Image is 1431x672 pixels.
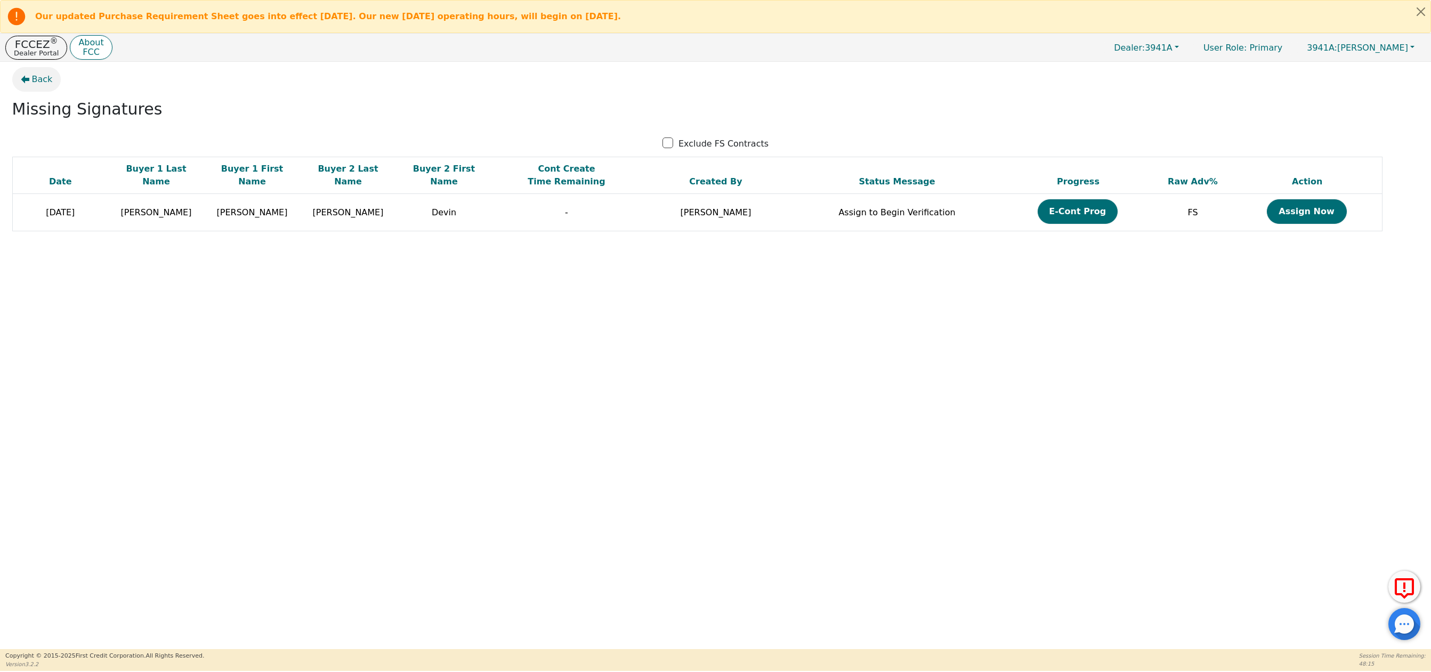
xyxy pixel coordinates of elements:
[1307,43,1337,53] span: 3941A:
[50,36,58,46] sup: ®
[793,175,1001,188] div: Status Message
[207,163,297,188] div: Buyer 1 First Name
[1307,43,1408,53] span: [PERSON_NAME]
[1155,175,1230,188] div: Raw Adv%
[32,73,53,86] span: Back
[1296,39,1426,56] button: 3941A:[PERSON_NAME]
[5,652,204,661] p: Copyright © 2015- 2025 First Credit Corporation.
[111,163,201,188] div: Buyer 1 Last Name
[1038,199,1118,224] button: E-Cont Prog
[12,100,1419,119] h2: Missing Signatures
[78,38,103,47] p: About
[1193,37,1293,58] p: Primary
[678,137,769,150] p: Exclude FS Contracts
[12,67,61,92] button: Back
[5,36,67,60] button: FCCEZ®Dealer Portal
[1359,660,1426,668] p: 48:15
[12,194,108,231] td: [DATE]
[217,207,288,217] span: [PERSON_NAME]
[1006,175,1150,188] div: Progress
[14,39,59,50] p: FCCEZ
[1292,176,1322,187] span: Action
[121,207,192,217] span: [PERSON_NAME]
[35,11,621,21] b: Our updated Purchase Requirement Sheet goes into effect [DATE]. Our new [DATE] operating hours, w...
[1187,207,1198,217] span: FS
[78,48,103,56] p: FCC
[303,163,393,188] div: Buyer 2 Last Name
[5,660,204,668] p: Version 3.2.2
[1114,43,1145,53] span: Dealer:
[528,164,605,187] span: Cont Create Time Remaining
[790,194,1004,231] td: Assign to Begin Verification
[399,163,489,188] div: Buyer 2 First Name
[1411,1,1430,22] button: Close alert
[492,194,641,231] td: -
[432,207,456,217] span: Devin
[1193,37,1293,58] a: User Role: Primary
[1388,571,1420,603] button: Report Error to FCC
[313,207,384,217] span: [PERSON_NAME]
[1359,652,1426,660] p: Session Time Remaining:
[145,652,204,659] span: All Rights Reserved.
[70,35,112,60] button: AboutFCC
[644,175,788,188] div: Created By
[641,194,790,231] td: [PERSON_NAME]
[1114,43,1173,53] span: 3941A
[15,175,106,188] div: Date
[1267,199,1347,224] button: Assign Now
[1103,39,1190,56] button: Dealer:3941A
[14,50,59,56] p: Dealer Portal
[1203,43,1247,53] span: User Role :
